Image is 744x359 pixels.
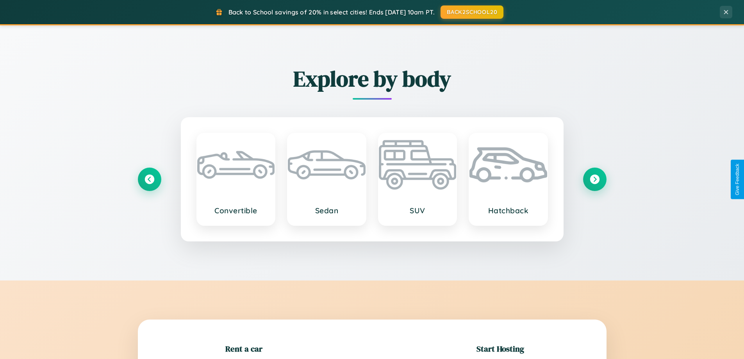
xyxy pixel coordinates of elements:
div: Give Feedback [735,164,740,195]
h3: Hatchback [477,206,539,215]
h2: Explore by body [138,64,607,94]
span: Back to School savings of 20% in select cities! Ends [DATE] 10am PT. [228,8,435,16]
h3: Convertible [205,206,267,215]
h3: Sedan [296,206,358,215]
h2: Start Hosting [476,343,524,354]
button: BACK2SCHOOL20 [441,5,503,19]
h2: Rent a car [225,343,262,354]
h3: SUV [387,206,449,215]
